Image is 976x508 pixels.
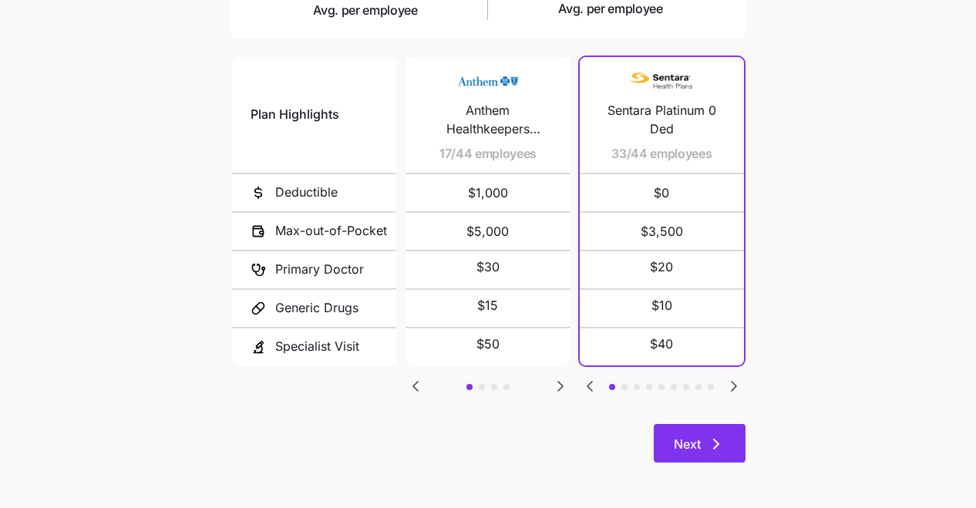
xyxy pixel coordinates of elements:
[275,260,364,279] span: Primary Doctor
[476,335,500,354] span: $50
[725,377,743,395] svg: Go to next slide
[424,101,551,140] span: Anthem Healthkeepers OAPOS 30 1000/30%/5000 AEW3
[275,183,338,202] span: Deductible
[551,377,570,395] svg: Go to next slide
[251,105,339,124] span: Plan Highlights
[598,213,725,250] span: $3,500
[424,174,551,211] span: $1,000
[406,376,426,396] button: Go to previous slide
[581,377,599,395] svg: Go to previous slide
[598,174,725,211] span: $0
[674,435,701,453] span: Next
[631,66,692,96] img: Carrier
[275,221,387,241] span: Max-out-of-Pocket
[275,298,358,318] span: Generic Drugs
[598,101,725,140] span: Sentara Platinum 0 Ded
[439,144,537,163] span: 17/44 employees
[724,376,744,396] button: Go to next slide
[406,377,425,395] svg: Go to previous slide
[476,257,500,277] span: $30
[457,66,519,96] img: Carrier
[651,296,672,315] span: $10
[313,1,418,20] span: Avg. per employee
[424,213,551,250] span: $5,000
[477,296,498,315] span: $15
[654,424,745,463] button: Next
[650,335,673,354] span: $40
[580,376,600,396] button: Go to previous slide
[611,144,712,163] span: 33/44 employees
[650,257,673,277] span: $20
[550,376,570,396] button: Go to next slide
[275,337,359,356] span: Specialist Visit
